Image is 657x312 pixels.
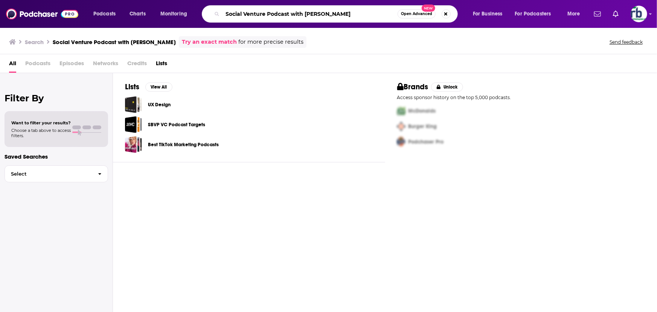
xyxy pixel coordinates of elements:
[127,57,147,73] span: Credits
[155,8,197,20] button: open menu
[11,120,71,125] span: Want to filter your results?
[145,83,172,92] button: View All
[510,8,562,20] button: open menu
[409,139,444,145] span: Podchaser Pro
[238,38,303,46] span: for more precise results
[11,128,71,138] span: Choose a tab above to access filters.
[182,38,237,46] a: Try an exact match
[401,12,432,16] span: Open Advanced
[148,121,205,129] a: SBVP VC Podcast Targets
[394,119,409,134] img: Second Pro Logo
[223,8,398,20] input: Search podcasts, credits, & more...
[93,9,116,19] span: Podcasts
[397,95,645,100] p: Access sponsor history on the top 5,000 podcasts.
[93,57,118,73] span: Networks
[409,123,437,130] span: Burger King
[562,8,590,20] button: open menu
[5,171,92,176] span: Select
[631,6,647,22] img: User Profile
[631,6,647,22] button: Show profile menu
[9,57,16,73] a: All
[125,8,150,20] a: Charts
[397,82,428,92] h2: Brands
[125,116,142,133] a: SBVP VC Podcast Targets
[125,82,172,92] a: ListsView All
[5,93,108,104] h2: Filter By
[398,9,436,18] button: Open AdvancedNew
[631,6,647,22] span: Logged in as johannarb
[394,134,409,150] img: Third Pro Logo
[88,8,125,20] button: open menu
[6,7,78,21] img: Podchaser - Follow, Share and Rate Podcasts
[422,5,435,12] span: New
[125,136,142,153] a: Best TikTok Marketing Podcasts
[160,9,187,19] span: Monitoring
[591,8,604,20] a: Show notifications dropdown
[468,8,512,20] button: open menu
[53,38,176,46] h3: Social Venture Podcast with [PERSON_NAME]
[125,82,139,92] h2: Lists
[394,103,409,119] img: First Pro Logo
[25,38,44,46] h3: Search
[610,8,622,20] a: Show notifications dropdown
[5,153,108,160] p: Saved Searches
[130,9,146,19] span: Charts
[148,141,219,149] a: Best TikTok Marketing Podcasts
[515,9,551,19] span: For Podcasters
[409,108,436,114] span: McDonalds
[59,57,84,73] span: Episodes
[148,101,171,109] a: UX Design
[431,83,463,92] button: Unlock
[473,9,503,19] span: For Business
[125,96,142,113] a: UX Design
[209,5,465,23] div: Search podcasts, credits, & more...
[567,9,580,19] span: More
[5,165,108,182] button: Select
[607,39,645,45] button: Send feedback
[156,57,167,73] a: Lists
[25,57,50,73] span: Podcasts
